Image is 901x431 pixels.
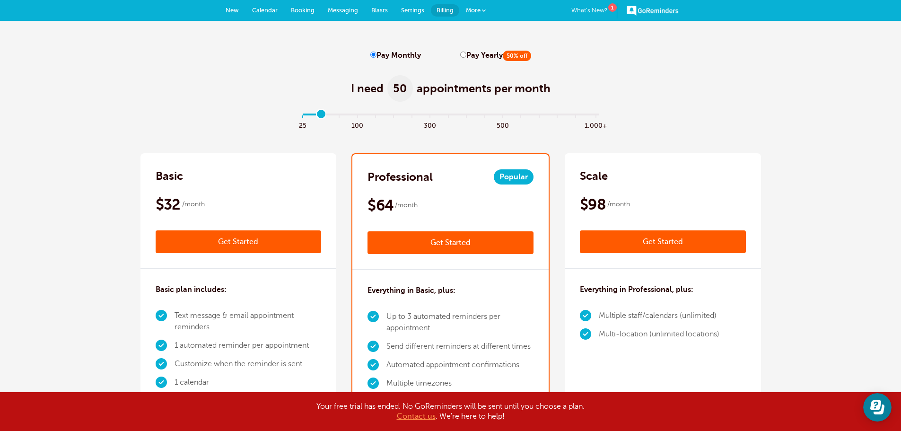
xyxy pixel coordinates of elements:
[387,75,413,102] span: 50
[367,169,433,185] h2: Professional
[608,3,617,12] div: 1
[585,119,607,130] span: 1,000+
[599,325,719,343] li: Multi-location (unlimited locations)
[175,373,322,392] li: 1 calendar
[580,284,693,295] h3: Everything in Professional, plus:
[580,195,606,214] span: $98
[182,199,205,210] span: /month
[503,51,531,61] span: 50% off
[863,393,892,422] iframe: Resource center
[348,119,366,130] span: 100
[175,307,322,336] li: Text message & email appointment reminders
[395,200,418,211] span: /month
[291,7,315,14] span: Booking
[351,81,384,96] span: I need
[431,4,459,17] a: Billing
[599,307,719,325] li: Multiple staff/calendars (unlimited)
[214,402,687,422] div: Your free trial has ended. No GoReminders will be sent until you choose a plan. . We're here to h...
[175,355,322,373] li: Customize when the reminder is sent
[294,119,312,130] span: 25
[466,7,481,14] span: More
[367,285,455,296] h3: Everything in Basic, plus:
[367,196,394,215] span: $64
[156,230,322,253] a: Get Started
[367,231,534,254] a: Get Started
[494,119,512,130] span: 500
[156,195,181,214] span: $32
[580,168,608,184] h2: Scale
[226,7,239,14] span: New
[252,7,278,14] span: Calendar
[370,51,421,60] label: Pay Monthly
[370,52,376,58] input: Pay Monthly
[460,51,531,60] label: Pay Yearly
[156,284,227,295] h3: Basic plan includes:
[175,336,322,355] li: 1 automated reminder per appointment
[417,81,551,96] span: appointments per month
[580,230,746,253] a: Get Started
[156,168,183,184] h2: Basic
[386,308,534,337] li: Up to 3 automated reminders per appointment
[460,52,466,58] input: Pay Yearly50% off
[386,374,534,393] li: Multiple timezones
[607,199,630,210] span: /month
[386,337,534,356] li: Send different reminders at different times
[328,7,358,14] span: Messaging
[371,7,388,14] span: Blasts
[437,7,454,14] span: Billing
[571,3,617,18] a: What's New?
[401,7,424,14] span: Settings
[494,169,534,185] span: Popular
[421,119,439,130] span: 300
[397,412,436,421] a: Contact us
[386,356,534,374] li: Automated appointment confirmations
